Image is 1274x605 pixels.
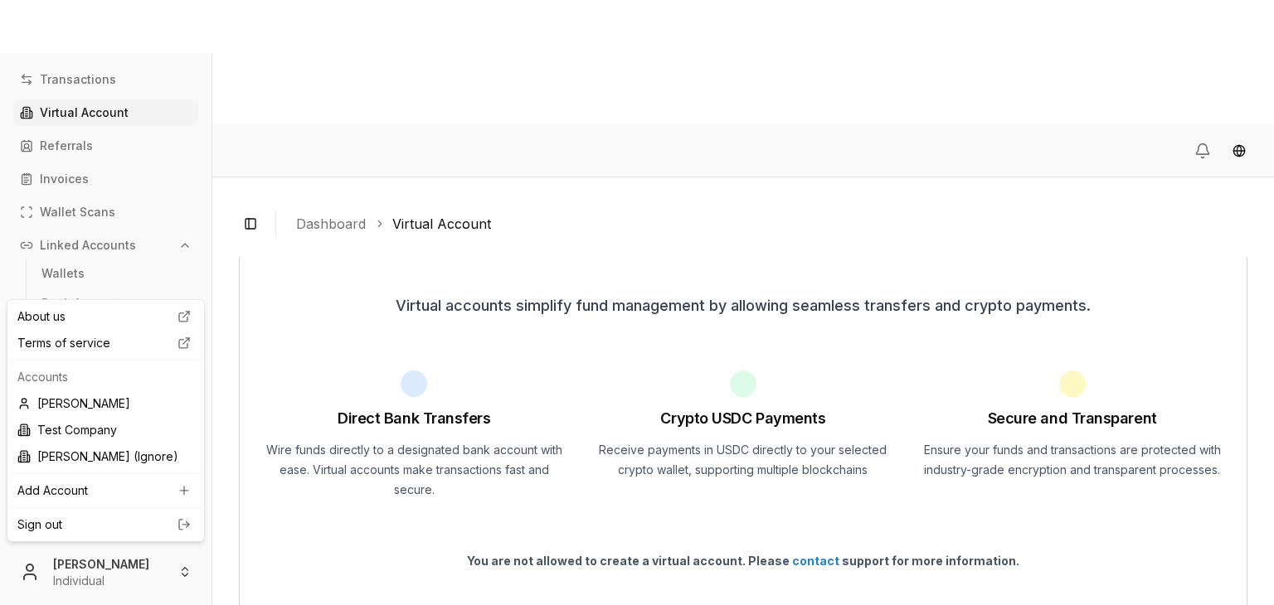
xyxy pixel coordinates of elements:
div: [PERSON_NAME] [11,390,201,417]
div: Test Company [11,417,201,443]
a: Terms of service [11,330,201,356]
div: [PERSON_NAME] (Ignore) [11,443,201,470]
a: Sign out [17,516,194,533]
a: Add Account [11,477,201,504]
p: Accounts [17,369,194,385]
a: About us [11,303,201,330]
